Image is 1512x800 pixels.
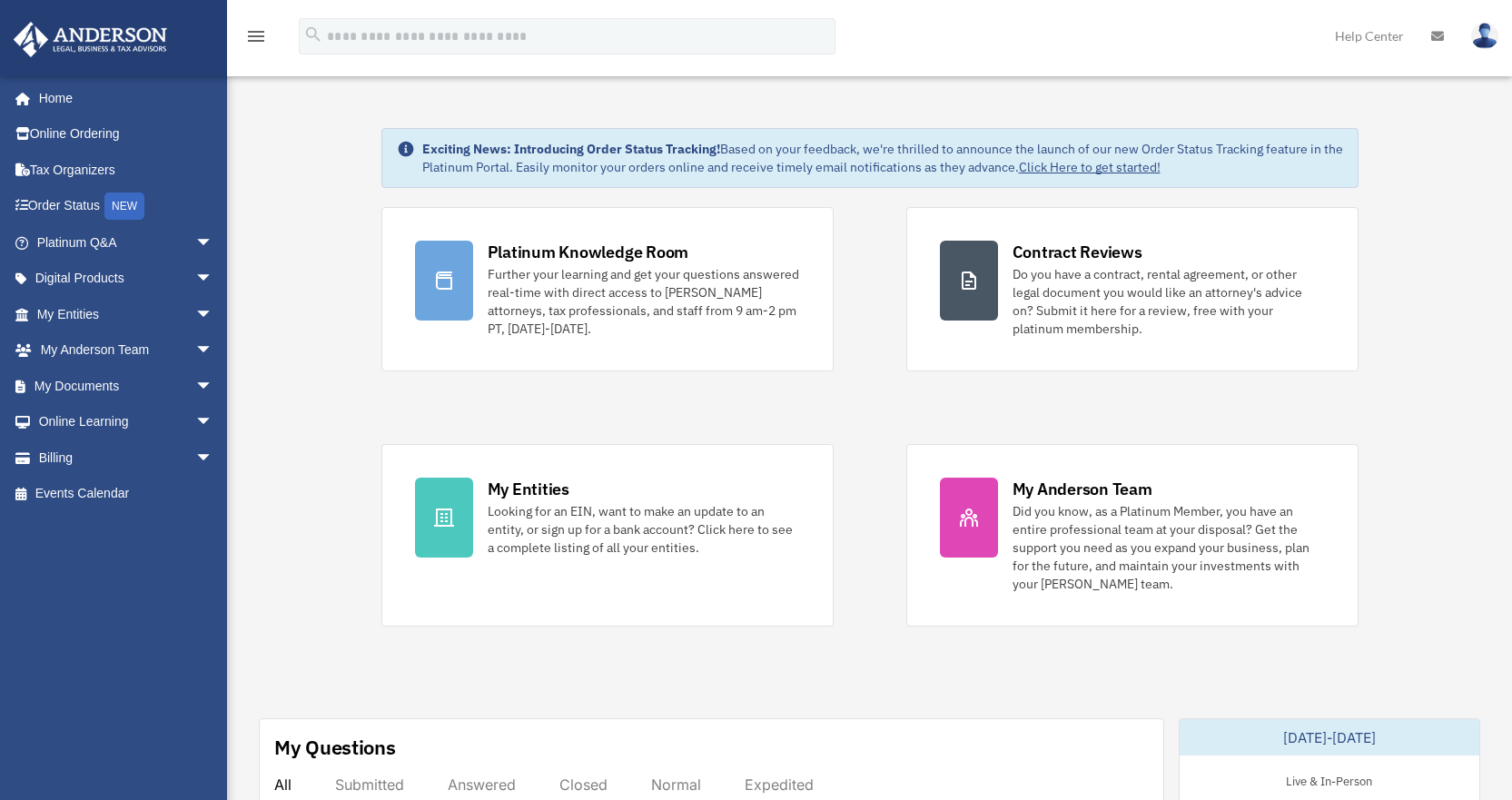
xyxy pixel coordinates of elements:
div: Answered [448,775,516,794]
a: My Anderson Team Did you know, as a Platinum Member, you have an entire professional team at your... [906,444,1359,627]
div: Submitted [335,775,404,794]
span: arrow_drop_down [195,261,232,298]
div: All [274,775,292,794]
div: Did you know, as a Platinum Member, you have an entire professional team at your disposal? Get th... [1013,502,1325,593]
div: Based on your feedback, we're thrilled to announce the launch of our new Order Status Tracking fe... [422,140,1343,176]
div: Closed [559,775,608,794]
div: Platinum Knowledge Room [488,241,689,263]
a: Click Here to get started! [1019,159,1161,175]
a: Events Calendar [13,476,241,512]
a: Online Ordering [13,116,241,153]
div: My Anderson Team [1013,478,1152,500]
span: arrow_drop_down [195,224,232,262]
img: Anderson Advisors Platinum Portal [8,22,173,57]
a: Contract Reviews Do you have a contract, rental agreement, or other legal document you would like... [906,207,1359,371]
a: My Documentsarrow_drop_down [13,368,241,404]
a: Platinum Knowledge Room Further your learning and get your questions answered real-time with dire... [381,207,834,371]
div: Further your learning and get your questions answered real-time with direct access to [PERSON_NAM... [488,265,800,338]
a: Home [13,80,232,116]
i: search [303,25,323,44]
img: User Pic [1471,23,1498,49]
div: Normal [651,775,701,794]
a: My Anderson Teamarrow_drop_down [13,332,241,369]
a: My Entitiesarrow_drop_down [13,296,241,332]
span: arrow_drop_down [195,332,232,370]
div: Looking for an EIN, want to make an update to an entity, or sign up for a bank account? Click her... [488,502,800,557]
div: Expedited [745,775,814,794]
a: Online Learningarrow_drop_down [13,404,241,440]
a: Billingarrow_drop_down [13,440,241,476]
div: My Questions [274,734,396,761]
i: menu [245,25,267,47]
a: Order StatusNEW [13,188,241,225]
div: My Entities [488,478,569,500]
a: Platinum Q&Aarrow_drop_down [13,224,241,261]
a: Digital Productsarrow_drop_down [13,261,241,297]
span: arrow_drop_down [195,296,232,333]
span: arrow_drop_down [195,440,232,477]
div: Live & In-Person [1271,770,1387,789]
span: arrow_drop_down [195,404,232,441]
a: Tax Organizers [13,152,241,188]
a: menu [245,32,267,47]
span: arrow_drop_down [195,368,232,405]
a: My Entities Looking for an EIN, want to make an update to an entity, or sign up for a bank accoun... [381,444,834,627]
div: NEW [104,193,144,220]
strong: Exciting News: Introducing Order Status Tracking! [422,141,720,157]
div: Do you have a contract, rental agreement, or other legal document you would like an attorney's ad... [1013,265,1325,338]
div: [DATE]-[DATE] [1180,719,1479,756]
div: Contract Reviews [1013,241,1142,263]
